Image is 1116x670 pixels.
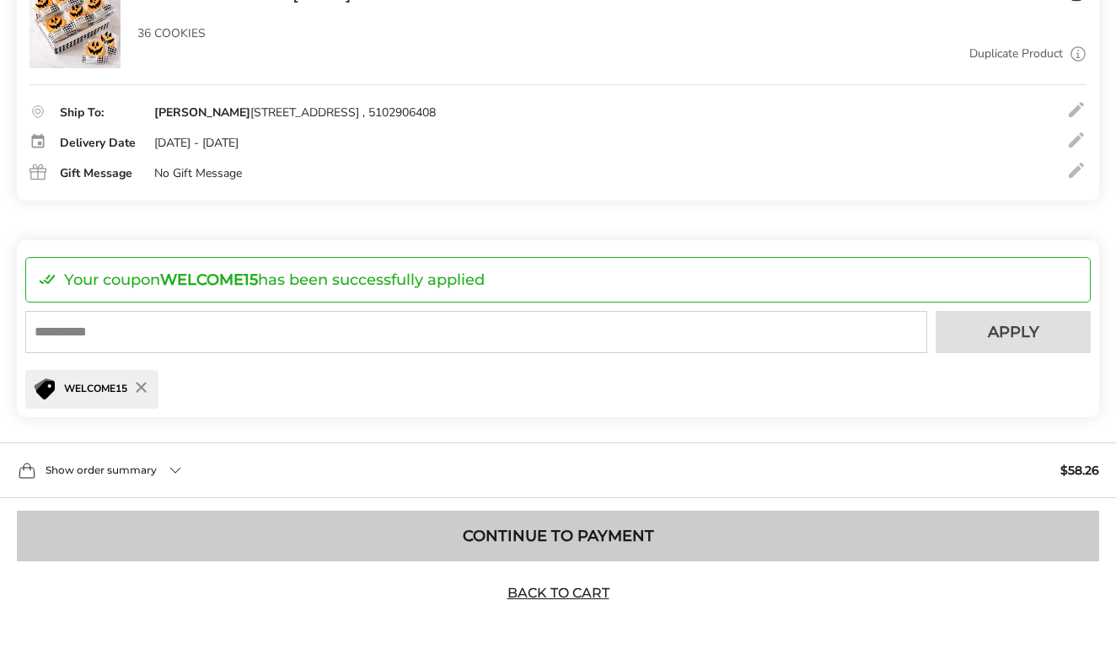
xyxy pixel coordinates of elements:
[154,105,436,121] div: [STREET_ADDRESS] , 5102906408
[160,271,258,289] strong: WELCOME15
[25,370,158,409] div: WELCOME15
[154,105,250,121] strong: [PERSON_NAME]
[969,45,1063,63] a: Duplicate Product
[936,311,1091,353] button: Apply
[60,137,137,149] div: Delivery Date
[154,136,239,151] div: [DATE] - [DATE]
[154,166,242,181] div: No Gift Message
[64,272,485,287] p: Your coupon has been successfully applied
[17,511,1099,561] button: Continue to Payment
[988,324,1039,340] span: Apply
[60,107,137,119] div: Ship To:
[46,465,157,475] span: Show order summary
[1060,464,1099,476] span: $58.26
[137,28,671,40] p: 36 COOKIES
[60,168,137,180] div: Gift Message
[499,584,617,603] a: Back to Cart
